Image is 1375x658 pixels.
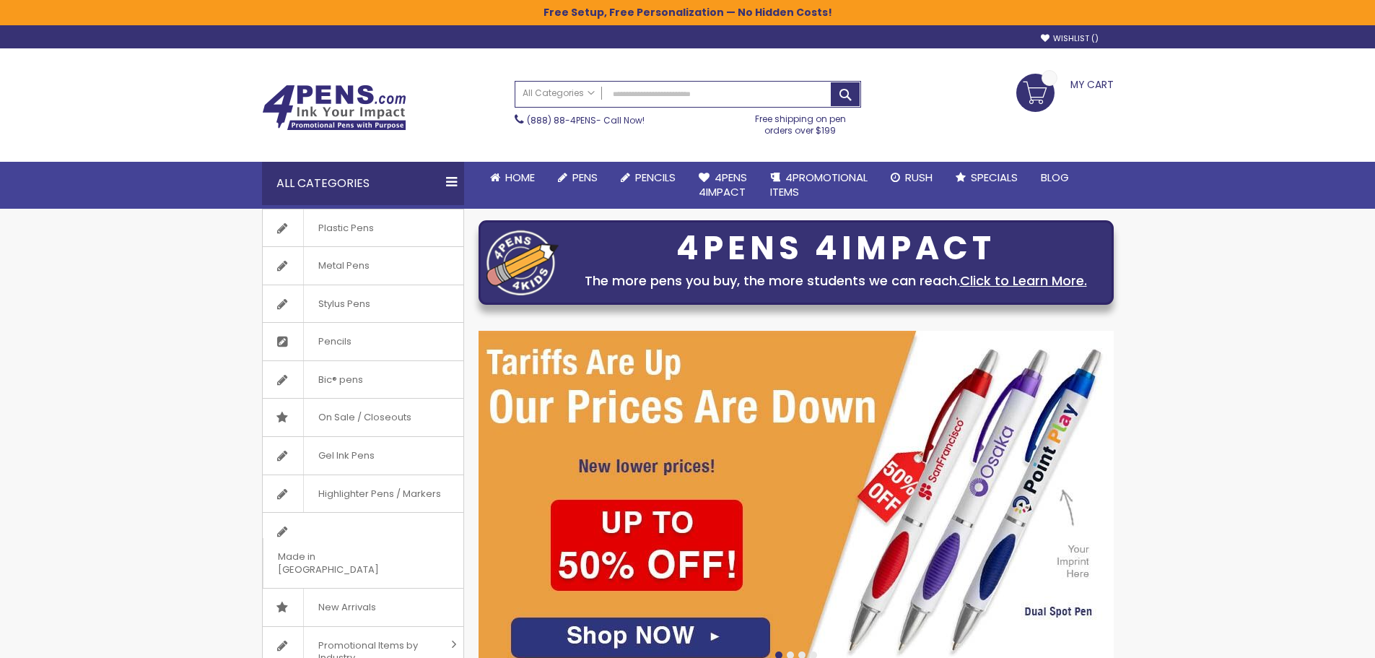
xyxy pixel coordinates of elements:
a: Rush [879,162,944,194]
div: 4PENS 4IMPACT [566,233,1106,264]
span: Pencils [303,323,366,360]
div: The more pens you buy, the more students we can reach. [566,271,1106,291]
span: New Arrivals [303,589,390,626]
span: 4PROMOTIONAL ITEMS [770,170,868,199]
span: Bic® pens [303,361,377,399]
a: Plastic Pens [263,209,463,247]
span: Blog [1041,170,1069,185]
a: (888) 88-4PENS [527,114,596,126]
a: New Arrivals [263,589,463,626]
a: Specials [944,162,1029,194]
img: four_pen_logo.png [486,230,559,295]
a: Home [479,162,546,194]
span: Made in [GEOGRAPHIC_DATA] [263,538,427,588]
span: Plastic Pens [303,209,388,247]
div: Free shipping on pen orders over $199 [740,108,861,137]
a: Click to Learn More. [960,272,1087,290]
span: - Call Now! [527,114,645,126]
span: Home [505,170,535,185]
a: Pens [546,162,609,194]
a: Blog [1029,162,1081,194]
span: All Categories [523,87,595,99]
a: Pencils [609,162,687,194]
a: On Sale / Closeouts [263,399,463,436]
span: Rush [905,170,933,185]
a: Gel Ink Pens [263,437,463,475]
span: Specials [971,170,1018,185]
a: Highlighter Pens / Markers [263,475,463,513]
span: Stylus Pens [303,285,385,323]
span: Metal Pens [303,247,384,285]
a: 4PROMOTIONALITEMS [759,162,879,209]
span: Pens [572,170,598,185]
a: All Categories [515,82,602,105]
img: 4Pens Custom Pens and Promotional Products [262,85,406,131]
a: Bic® pens [263,361,463,399]
div: All Categories [262,162,464,205]
span: Pencils [635,170,676,185]
a: Pencils [263,323,463,360]
a: 4Pens4impact [687,162,759,209]
span: Gel Ink Pens [303,437,389,475]
a: Metal Pens [263,247,463,285]
a: Wishlist [1041,33,1099,44]
span: 4Pens 4impact [699,170,747,199]
a: Stylus Pens [263,285,463,323]
span: On Sale / Closeouts [303,399,426,436]
a: Made in [GEOGRAPHIC_DATA] [263,513,463,588]
span: Highlighter Pens / Markers [303,475,455,513]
